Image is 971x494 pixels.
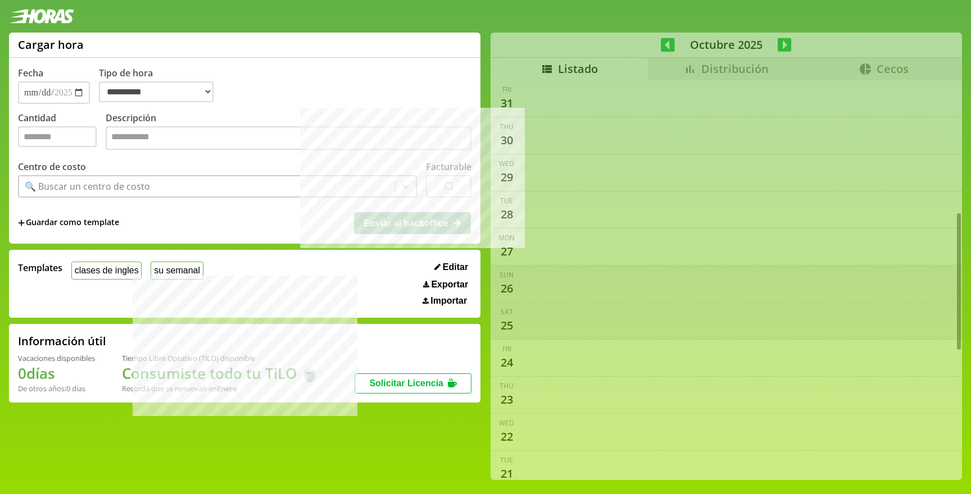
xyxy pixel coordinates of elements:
label: Centro de costo [18,161,86,173]
span: Editar [443,262,468,272]
div: Recordá que se renuevan en [122,383,319,394]
select: Tipo de hora [99,81,214,102]
h2: Información útil [18,333,106,349]
span: Templates [18,262,62,274]
b: Enero [217,383,237,394]
textarea: Descripción [106,126,471,150]
label: Descripción [106,112,471,153]
button: Exportar [420,279,471,290]
span: Importar [430,296,467,306]
input: Cantidad [18,126,97,147]
span: Solicitar Licencia [369,378,443,388]
div: Vacaciones disponibles [18,353,95,363]
div: De otros años: 0 días [18,383,95,394]
label: Fecha [18,67,43,79]
span: +Guardar como template [18,217,119,229]
label: Cantidad [18,112,106,153]
button: Solicitar Licencia [355,373,471,394]
img: logotipo [9,9,74,24]
label: Facturable [426,161,471,173]
label: Tipo de hora [99,67,223,104]
div: 🔍 Buscar un centro de costo [25,180,150,193]
span: Exportar [431,280,468,290]
span: + [18,217,25,229]
h1: Cargar hora [18,37,84,52]
button: su semanal [151,262,203,279]
button: clases de ingles [71,262,142,279]
h1: Consumiste todo tu TiLO 🍵 [122,363,319,383]
div: Tiempo Libre Optativo (TiLO) disponible [122,353,319,363]
h1: 0 días [18,363,95,383]
button: Editar [431,262,471,273]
